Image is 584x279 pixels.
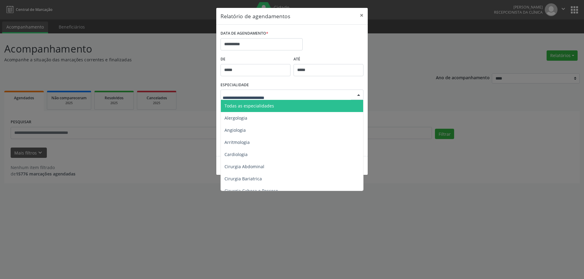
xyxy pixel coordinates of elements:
[224,103,274,109] span: Todas as especialidades
[221,55,290,64] label: De
[224,115,247,121] span: Alergologia
[224,151,248,157] span: Cardiologia
[224,139,250,145] span: Arritmologia
[221,29,268,38] label: DATA DE AGENDAMENTO
[224,176,262,182] span: Cirurgia Bariatrica
[356,8,368,23] button: Close
[224,188,278,194] span: Cirurgia Cabeça e Pescoço
[294,55,363,64] label: ATÉ
[224,127,246,133] span: Angiologia
[224,164,264,169] span: Cirurgia Abdominal
[221,80,249,90] label: ESPECIALIDADE
[221,12,290,20] h5: Relatório de agendamentos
